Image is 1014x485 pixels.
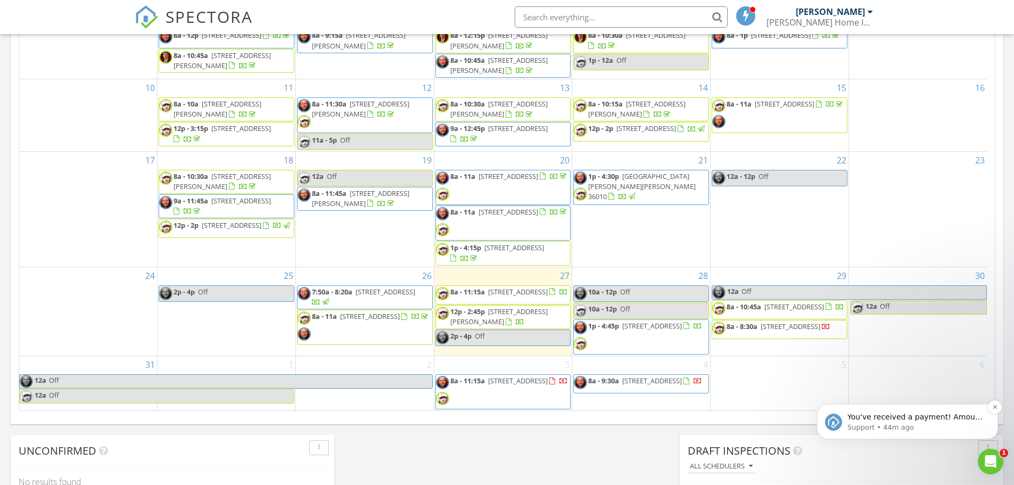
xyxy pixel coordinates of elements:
a: 8a - 11:15a [STREET_ADDRESS] [450,376,568,385]
img: screenshot_20250808_155159.png [436,187,449,201]
span: 12a [727,286,739,299]
a: 9a - 11:45a [STREET_ADDRESS] [159,194,294,218]
a: 8a - 10:45a [STREET_ADDRESS][PERSON_NAME] [174,51,271,70]
span: 10a - 12p [588,287,617,297]
span: 8a - 11:45a [312,188,347,198]
input: Search everything... [515,6,728,28]
img: The Best Home Inspection Software - Spectora [135,5,158,29]
a: 8a - 10:30a [STREET_ADDRESS] [588,30,686,50]
a: Go to August 18, 2025 [282,152,295,169]
span: 2p - 4p [450,331,472,341]
a: 8a - 9:15a [STREET_ADDRESS][PERSON_NAME] [297,29,433,53]
span: 1p - 12a [588,55,613,65]
span: 8a - 10:30a [174,171,208,181]
img: judd.jpg [298,30,311,44]
img: screenshot_20250808_155159.png [851,301,864,314]
a: 8a - 9:30a [STREET_ADDRESS] [588,376,702,385]
a: 8a - 12:15p [STREET_ADDRESS][PERSON_NAME] [435,29,571,53]
a: 12p - 2p [STREET_ADDRESS] [588,124,706,133]
span: [GEOGRAPHIC_DATA][PERSON_NAME][PERSON_NAME] 36010 [588,171,696,201]
a: 8a - 10:30a [STREET_ADDRESS][PERSON_NAME] [159,170,294,194]
span: Off [759,171,769,181]
img: judd.jpg [574,287,587,300]
div: Brogden Home Inspections, LLC [766,17,873,28]
td: Go to August 24, 2025 [19,267,158,356]
a: Go to September 2, 2025 [425,356,434,373]
img: screenshot_20250808_155159.png [574,99,587,112]
img: screenshot_20250808_155159.png [159,124,172,137]
span: Off [620,304,630,314]
td: Go to August 18, 2025 [158,151,296,267]
span: 7:50a - 8:20a [312,287,352,297]
img: screenshot_20250808_155159.png [159,171,172,185]
a: 8a - 10:30a [STREET_ADDRESS][PERSON_NAME] [174,171,271,191]
a: Go to August 25, 2025 [282,267,295,284]
a: 8a - 10:30a [STREET_ADDRESS][PERSON_NAME] [435,97,571,121]
span: [STREET_ADDRESS] [761,322,820,331]
td: Go to August 23, 2025 [848,151,987,267]
td: Go to August 28, 2025 [572,267,711,356]
span: 8a - 10:15a [588,99,623,109]
img: judd.jpg [298,188,311,202]
span: 12p - 2p [174,220,199,230]
td: Go to August 15, 2025 [711,79,849,151]
span: 8a - 12:15p [450,30,485,40]
td: Go to September 2, 2025 [295,356,434,410]
img: screenshot_20250808_155159.png [712,302,726,315]
img: judd.jpg [20,375,33,388]
img: judd.jpg [436,207,449,220]
span: 1p - 4:30p [588,171,619,181]
img: screenshot_20250808_155159.png [298,115,311,128]
span: 8a - 8:30a [727,322,757,331]
img: screenshot_20250808_155159.png [712,322,726,335]
span: 8a - 11a [450,207,475,217]
span: 1 [1000,449,1008,457]
img: Profile image for Support [24,77,41,94]
img: judd.jpg [298,327,311,341]
a: 8a - 11:15a [STREET_ADDRESS] [435,374,571,409]
a: Go to August 27, 2025 [558,267,572,284]
p: Message from Support, sent 44m ago [46,86,184,95]
a: 8a - 11a [STREET_ADDRESS] [435,205,571,241]
a: 8a - 10:15a [STREET_ADDRESS][PERSON_NAME] [588,99,686,119]
a: Go to August 14, 2025 [696,79,710,96]
span: 12a [312,171,324,181]
a: 8a - 10:45a [STREET_ADDRESS][PERSON_NAME] [435,54,571,78]
span: 8a - 11a [450,171,475,181]
span: 8a - 11:30a [312,99,347,109]
span: [STREET_ADDRESS] [356,287,415,297]
img: screenshot_20250808_155159.png [436,392,449,405]
span: [STREET_ADDRESS] [622,376,682,385]
span: 8a - 11:15a [450,376,485,385]
span: [STREET_ADDRESS][PERSON_NAME] [588,99,686,119]
a: 1p - 4:30p [GEOGRAPHIC_DATA][PERSON_NAME][PERSON_NAME] 36010 [588,171,696,201]
img: screenshot_20250808_155159.png [436,307,449,320]
a: 1p - 4:15p [STREET_ADDRESS] [450,243,544,262]
img: screenshot_20250808_155159.png [20,390,33,403]
a: 1p - 4:30p [GEOGRAPHIC_DATA][PERSON_NAME][PERSON_NAME] 36010 [573,170,709,205]
span: Off [616,55,626,65]
span: Off [880,301,890,311]
img: screenshot_20250808_155159.png [574,304,587,317]
span: Off [49,375,59,385]
a: 7:50a - 8:20a [STREET_ADDRESS] [312,287,415,307]
span: 8a - 10:45a [174,51,208,60]
img: judd.jpg [712,115,726,128]
img: judd.jpg [436,376,449,389]
a: 12p - 2p [STREET_ADDRESS] [573,122,709,141]
span: 12a [865,301,878,314]
a: 8a - 11a [STREET_ADDRESS] [297,310,433,345]
a: 8a - 11a [STREET_ADDRESS] [435,170,571,205]
a: Go to August 26, 2025 [420,267,434,284]
a: 8a - 8:30a [STREET_ADDRESS] [712,320,847,339]
td: Go to August 31, 2025 [19,356,158,410]
td: Go to August 16, 2025 [848,79,987,151]
span: 8a - 10:30a [588,30,623,40]
span: [STREET_ADDRESS] [479,207,538,217]
a: Go to August 31, 2025 [143,356,157,373]
a: Go to August 11, 2025 [282,79,295,96]
a: Go to August 13, 2025 [558,79,572,96]
a: 8a - 10a [STREET_ADDRESS][PERSON_NAME] [159,97,294,121]
span: 12a [34,390,47,403]
a: 1p - 4:15p [STREET_ADDRESS] [435,241,571,265]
